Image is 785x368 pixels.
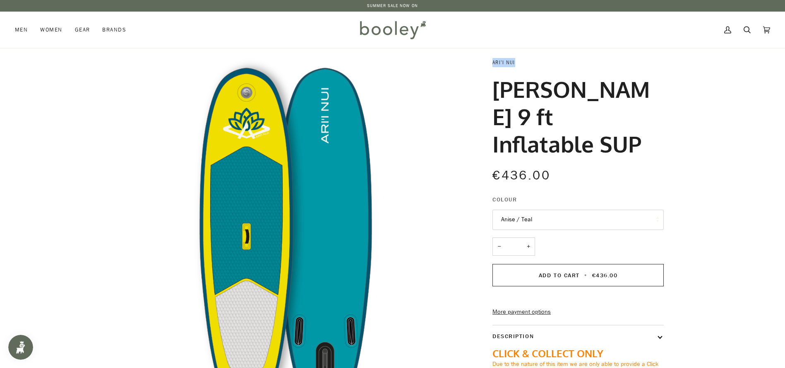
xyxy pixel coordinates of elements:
[8,335,33,360] iframe: Button to open loyalty program pop-up
[492,307,664,317] a: More payment options
[492,347,603,360] span: CLICK & COLLECT ONLY
[34,12,68,48] a: Women
[15,12,34,48] a: Men
[40,26,62,34] span: Women
[367,2,418,9] a: SUMMER SALE NOW ON
[592,271,618,279] span: €436.00
[492,237,535,256] input: Quantity
[492,210,664,230] button: Anise / Teal
[492,59,515,66] a: ARI’I NUI
[539,271,580,279] span: Add to Cart
[492,75,658,157] h1: [PERSON_NAME] 9 ft Inflatable SUP
[492,167,550,184] span: €436.00
[492,195,517,204] span: Colour
[102,26,126,34] span: Brands
[492,325,664,347] button: Description
[522,237,535,256] button: +
[69,12,96,48] a: Gear
[582,271,590,279] span: •
[15,26,28,34] span: Men
[75,26,90,34] span: Gear
[356,18,429,42] img: Booley
[96,12,132,48] a: Brands
[492,264,664,286] button: Add to Cart • €436.00
[492,237,506,256] button: −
